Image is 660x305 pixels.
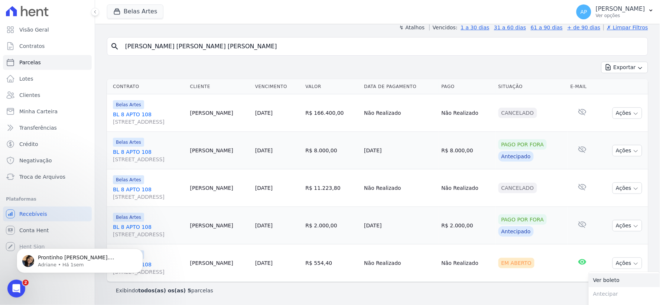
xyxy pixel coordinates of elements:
a: 1 a 30 dias [461,25,490,30]
td: R$ 2.000,00 [439,207,495,244]
td: Não Realizado [361,169,438,207]
i: search [110,42,119,51]
td: [DATE] [361,132,438,169]
div: Pago por fora [498,139,547,150]
button: Ações [612,145,642,156]
a: Clientes [3,88,92,103]
span: AP [581,9,587,14]
span: Belas Artes [113,100,144,109]
th: Pago [439,79,495,94]
span: Crédito [19,140,38,148]
span: Belas Artes [113,138,144,147]
div: Antecipado [498,226,534,237]
span: Recebíveis [19,210,47,218]
span: Contratos [19,42,45,50]
label: ↯ Atalhos [399,25,425,30]
a: 61 a 90 dias [531,25,563,30]
th: Situação [495,79,568,94]
td: [PERSON_NAME] [187,169,252,207]
a: Negativação [3,153,92,168]
span: Conta Hent [19,227,49,234]
td: [DATE] [361,207,438,244]
td: Não Realizado [439,244,495,282]
td: R$ 11.223,80 [302,169,361,207]
a: Visão Geral [3,22,92,37]
a: BL 8 APTO 108[STREET_ADDRESS] [113,148,184,163]
a: Minha Carteira [3,104,92,119]
th: Valor [302,79,361,94]
td: Não Realizado [439,169,495,207]
a: Recebíveis [3,207,92,221]
td: R$ 554,40 [302,244,361,282]
a: Troca de Arquivos [3,169,92,184]
span: Parcelas [19,59,41,66]
span: Transferências [19,124,57,132]
th: Cliente [187,79,252,94]
label: Vencidos: [429,25,458,30]
a: [DATE] [255,147,273,153]
a: Contratos [3,39,92,53]
div: Cancelado [498,183,537,193]
td: Não Realizado [361,244,438,282]
span: Negativação [19,157,52,164]
p: Ver opções [596,13,645,19]
a: [DATE] [255,223,273,228]
p: Exibindo parcelas [116,287,213,294]
a: BL 8 APTO 108[STREET_ADDRESS] [113,111,184,126]
button: Ações [612,182,642,194]
iframe: Intercom notifications mensagem [6,233,154,285]
td: [PERSON_NAME] [187,94,252,132]
button: Exportar [601,62,648,73]
td: Não Realizado [361,94,438,132]
span: Troca de Arquivos [19,173,65,181]
input: Buscar por nome do lote ou do cliente [121,39,645,54]
th: E-mail [568,79,597,94]
div: Pago por fora [498,214,547,225]
span: Lotes [19,75,33,82]
span: 2 [23,280,29,286]
td: R$ 8.000,00 [439,132,495,169]
span: Belas Artes [113,175,144,184]
p: [PERSON_NAME] [596,5,645,13]
th: Contrato [107,79,187,94]
a: BL 8 APTO 108[STREET_ADDRESS] [113,223,184,238]
button: AP [PERSON_NAME] Ver opções [570,1,660,22]
div: Em Aberto [498,258,535,268]
span: Visão Geral [19,26,49,33]
b: todos(as) os(as) 5 [138,288,191,293]
div: Plataformas [6,195,89,204]
a: [DATE] [255,110,273,116]
td: R$ 166.400,00 [302,94,361,132]
td: [PERSON_NAME] [187,132,252,169]
span: Clientes [19,91,40,99]
a: Parcelas [3,55,92,70]
a: [DATE] [255,260,273,266]
span: Minha Carteira [19,108,58,115]
span: Belas Artes [113,213,144,222]
a: Crédito [3,137,92,152]
button: Ações [612,220,642,231]
a: [DATE] [255,185,273,191]
button: Ações [612,257,642,269]
button: Ações [612,107,642,119]
span: [STREET_ADDRESS] [113,118,184,126]
span: [STREET_ADDRESS] [113,156,184,163]
th: Vencimento [252,79,303,94]
a: Transferências [3,120,92,135]
div: Cancelado [498,108,537,118]
a: Lotes [3,71,92,86]
a: 31 a 60 dias [494,25,526,30]
a: Ver boleto [589,273,660,287]
button: Belas Artes [107,4,163,19]
td: Não Realizado [439,94,495,132]
a: ✗ Limpar Filtros [604,25,648,30]
span: [STREET_ADDRESS] [113,193,184,201]
a: + de 90 dias [568,25,601,30]
td: R$ 8.000,00 [302,132,361,169]
a: Conta Hent [3,223,92,238]
a: BL 8 APTO 108[STREET_ADDRESS] [113,186,184,201]
th: Data de Pagamento [361,79,438,94]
